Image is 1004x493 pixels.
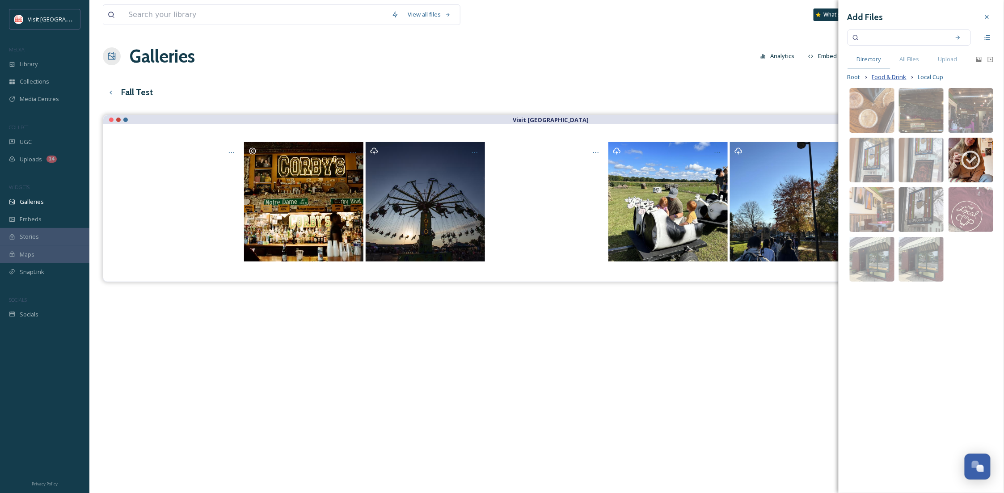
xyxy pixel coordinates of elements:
img: 04769851-1403-4ed4-8f89-6ecd4490101c.jpg [850,88,894,133]
a: Privacy Policy [32,478,58,489]
span: Root [848,73,861,81]
span: Upload [938,55,958,63]
span: Galleries [20,198,44,206]
span: Stories [20,232,39,241]
button: Open Chat [965,454,991,480]
input: Search your library [124,5,387,25]
img: 59918e2d-0681-41b0-ac20-3ed7cfc93512.jpg [899,187,944,232]
h3: Add Files [848,11,883,24]
span: Maps [20,250,34,259]
img: 83d77724-726d-4618-94c0-d2b910fb84eb.jpg [850,187,894,232]
img: 527e714f-2460-40bb-be6e-ae3bfbf450df.jpg [899,237,944,282]
span: COLLECT [9,124,28,131]
a: Opens media popup. Media description: @morgkirchmier or @bigmobigvibes. [122,142,243,261]
span: Socials [20,310,38,319]
img: 3507d93c-58d7-401a-89d1-29f6241b03ae.jpg [949,88,993,133]
span: MEDIA [9,46,25,53]
span: SnapLink [20,268,44,276]
span: All Files [900,55,920,63]
span: Privacy Policy [32,481,58,487]
span: Library [20,60,38,68]
img: vsbm-stackedMISH_CMYKlogo2017.jpg [14,15,23,24]
a: View all files [403,6,456,23]
a: Galleries [130,43,195,70]
span: Food & Drink [872,73,907,81]
span: Collections [20,77,49,86]
a: Opens media popup. Media description: 240920 Falloween_011.jpg. [364,142,486,261]
span: Uploads [20,155,42,164]
span: Directory [857,55,881,63]
a: Analytics [756,47,804,65]
h3: Fall Test [121,86,153,99]
button: Analytics [756,47,799,65]
button: Embed [804,47,842,65]
img: eaac9bd4-1fb2-489f-8de1-713c86e1fa3b.jpg [850,237,894,282]
img: 59e49e21-8522-4cd2-bd06-2ecbbbfa40b7.jpg [949,187,993,232]
video: @morgkirchmier or @bigmobigvibes [123,142,242,261]
span: Local Cup [918,73,944,81]
span: Media Centres [20,95,59,103]
a: What's New [814,8,858,21]
span: SOCIALS [9,296,27,303]
img: f82b5f0f-0c07-44b2-8a0a-55f63fb71dae.jpg [899,138,944,182]
span: UGC [20,138,32,146]
a: Opens media popup. Media description: Corby's on a Friday before a gameday . [243,142,365,261]
img: 9325d555-2fda-4c50-8e2d-9aa6217014d3.jpg [850,138,894,182]
span: Embeds [20,215,42,223]
img: 3f4f90a6-3496-48cc-850f-2e6dc3e7e084.jpg [899,88,944,133]
a: Opens media popup. Media description: IMG_1497.jpeg. [729,142,851,261]
a: Opens media popup. Media description: IMG_7130.mov. [486,142,607,261]
strong: Visit [GEOGRAPHIC_DATA] [513,116,589,124]
a: Opens media popup. Media description: aa344e89-0bf5-a752-9b60-09ce266a96be.jpg. [607,142,729,261]
div: 14 [46,156,57,163]
span: Visit [GEOGRAPHIC_DATA] [28,15,97,23]
img: 8f787f91-2a66-4c0a-9fb7-5ccf94ced8a6.jpg [949,138,993,182]
span: WIDGETS [9,184,30,190]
